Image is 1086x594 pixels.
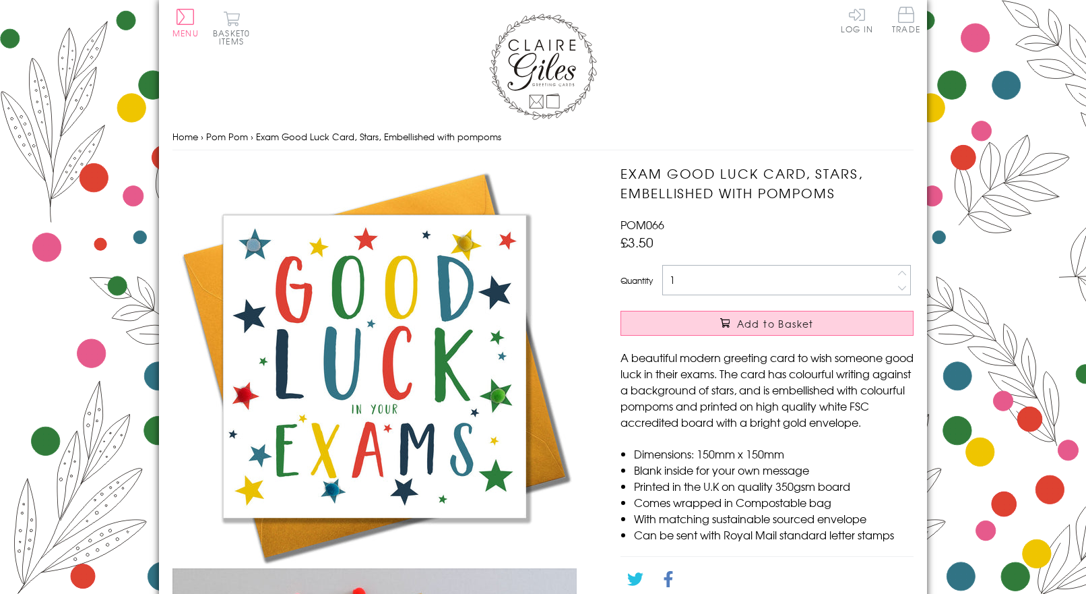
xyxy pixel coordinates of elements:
[892,7,920,33] span: Trade
[634,527,914,543] li: Can be sent with Royal Mail standard letter stamps
[634,462,914,478] li: Blank inside for your own message
[206,130,248,143] a: Pom Pom
[172,123,914,151] nav: breadcrumbs
[620,216,664,233] span: POM066
[620,349,914,430] p: A beautiful modern greeting card to wish someone good luck in their exams. The card has colourful...
[620,274,653,287] label: Quantity
[256,130,501,143] span: Exam Good Luck Card, Stars, Embellished with pompoms
[201,130,203,143] span: ›
[251,130,253,143] span: ›
[620,311,914,336] button: Add to Basket
[634,510,914,527] li: With matching sustainable sourced envelope
[634,446,914,462] li: Dimensions: 150mm x 150mm
[172,27,199,39] span: Menu
[620,164,914,203] h1: Exam Good Luck Card, Stars, Embellished with pompoms
[172,130,198,143] a: Home
[213,11,250,45] button: Basket0 items
[737,317,814,330] span: Add to Basket
[892,7,920,36] a: Trade
[634,478,914,494] li: Printed in the U.K on quality 350gsm board
[172,9,199,37] button: Menu
[620,233,653,251] span: £3.50
[172,164,577,568] img: Exam Good Luck Card, Stars, Embellished with pompoms
[841,7,873,33] a: Log In
[634,494,914,510] li: Comes wrapped in Compostable bag
[489,13,597,120] img: Claire Giles Greetings Cards
[219,27,250,47] span: 0 items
